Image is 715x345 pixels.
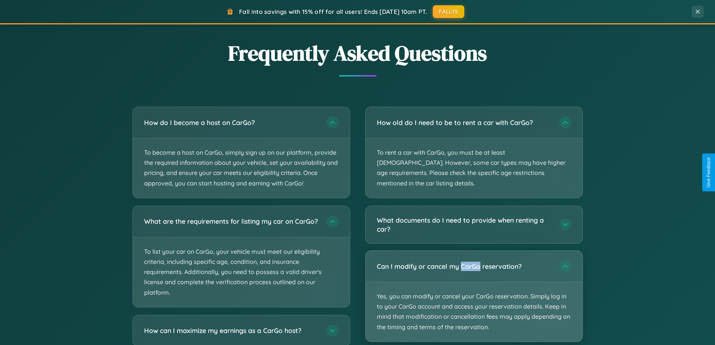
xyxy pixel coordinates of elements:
h2: Frequently Asked Questions [132,39,583,68]
h3: Can I modify or cancel my CarGo reservation? [377,262,552,271]
button: FALL15 [433,5,464,18]
h3: What are the requirements for listing my car on CarGo? [144,217,319,226]
h3: How old do I need to be to rent a car with CarGo? [377,118,552,127]
h3: How can I maximize my earnings as a CarGo host? [144,326,319,335]
span: Fall into savings with 15% off for all users! Ends [DATE] 10am PT. [239,8,427,15]
p: To become a host on CarGo, simply sign up on our platform, provide the required information about... [133,138,350,198]
h3: What documents do I need to provide when renting a car? [377,215,552,234]
p: To rent a car with CarGo, you must be at least [DEMOGRAPHIC_DATA]. However, some car types may ha... [366,138,583,198]
h3: How do I become a host on CarGo? [144,118,319,127]
p: To list your car on CarGo, your vehicle must meet our eligibility criteria, including specific ag... [133,237,350,307]
p: Yes, you can modify or cancel your CarGo reservation. Simply log in to your CarGo account and acc... [366,282,583,342]
div: Give Feedback [706,157,711,188]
